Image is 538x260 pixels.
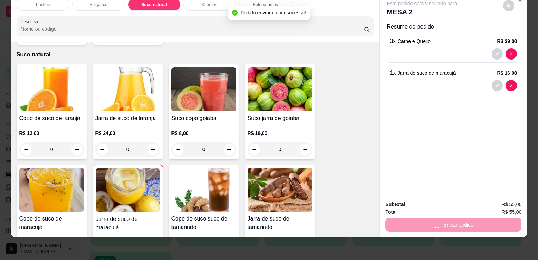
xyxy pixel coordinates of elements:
p: R$ 8,00 [171,130,236,137]
strong: Subtotal [385,202,405,207]
p: Suco natural [141,2,167,7]
p: Suco natural [17,50,374,59]
p: MESA 2 [387,7,457,17]
button: increase-product-quantity [71,144,83,155]
button: decrease-product-quantity [173,144,184,155]
button: decrease-product-quantity [506,48,517,60]
h4: Jarra de suco de laranja [95,114,160,123]
label: Pesquisa [21,19,40,25]
button: decrease-product-quantity [97,144,108,155]
img: product-image [248,168,312,212]
button: increase-product-quantity [224,144,235,155]
p: R$ 12,00 [19,130,84,137]
button: increase-product-quantity [300,144,311,155]
span: Jarra de suco de maracujá [398,70,456,76]
img: product-image [171,168,236,212]
span: check-circle [232,10,238,16]
h4: Copo de suco de maracujá [19,215,84,231]
p: Refrigerantes [253,2,278,7]
p: R$ 16,00 [248,130,312,137]
strong: Total [385,209,396,215]
img: product-image [19,67,84,111]
span: R$ 55,00 [502,208,522,216]
img: product-image [19,168,84,212]
h4: Suco jarra de goiaba [248,114,312,123]
h4: Copo de suco de laranja [19,114,84,123]
input: Pesquisa [21,25,364,32]
img: product-image [95,67,160,111]
button: decrease-product-quantity [249,144,260,155]
button: increase-product-quantity [148,144,159,155]
p: 3 x [390,37,431,45]
h4: Jarra de suco de maracujá [96,215,160,232]
button: decrease-product-quantity [21,144,32,155]
img: product-image [96,168,160,212]
span: Carne e Queijo [398,38,431,44]
p: Cremes [202,2,217,7]
p: 1 x [390,69,456,77]
p: R$ 24,00 [95,130,160,137]
span: Pedido enviado com sucesso! [240,10,306,16]
img: product-image [248,67,312,111]
h4: Suco copo goiaba [171,114,236,123]
p: R$ 16,00 [497,69,517,76]
h4: Copo de suco suco de tamarindo [171,215,236,231]
button: decrease-product-quantity [492,48,503,60]
button: decrease-product-quantity [506,80,517,91]
p: Resumo do pedido [387,23,520,31]
p: R$ 39,00 [497,38,517,45]
h4: Jarra de suco de tamarindo [248,215,312,231]
p: Pastéis [36,2,50,7]
p: Salgados [90,2,107,7]
button: decrease-product-quantity [492,80,503,91]
img: product-image [171,67,236,111]
span: R$ 55,00 [502,200,522,208]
